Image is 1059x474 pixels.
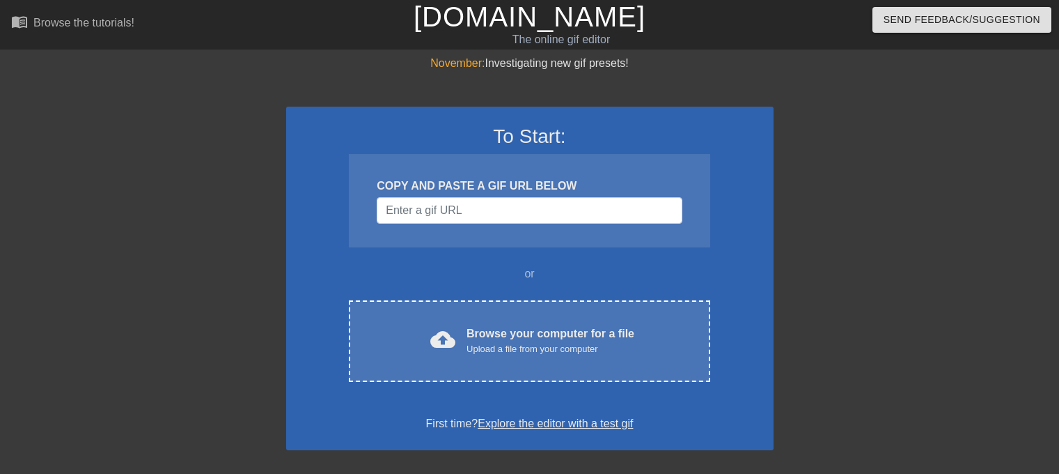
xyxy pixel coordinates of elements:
div: The online gif editor [360,31,762,48]
span: menu_book [11,13,28,30]
div: Upload a file from your computer [466,342,634,356]
div: First time? [304,415,755,432]
div: or [322,266,737,282]
div: Browse the tutorials! [33,17,134,29]
h3: To Start: [304,125,755,148]
a: Explore the editor with a test gif [478,418,633,429]
div: Browse your computer for a file [466,326,634,356]
span: Send Feedback/Suggestion [884,11,1040,29]
a: Browse the tutorials! [11,13,134,35]
span: November: [430,57,485,69]
button: Send Feedback/Suggestion [872,7,1051,33]
a: [DOMAIN_NAME] [414,1,645,32]
div: Investigating new gif presets! [286,55,774,72]
span: cloud_upload [430,327,455,352]
input: Username [377,197,682,224]
div: COPY AND PASTE A GIF URL BELOW [377,178,682,194]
